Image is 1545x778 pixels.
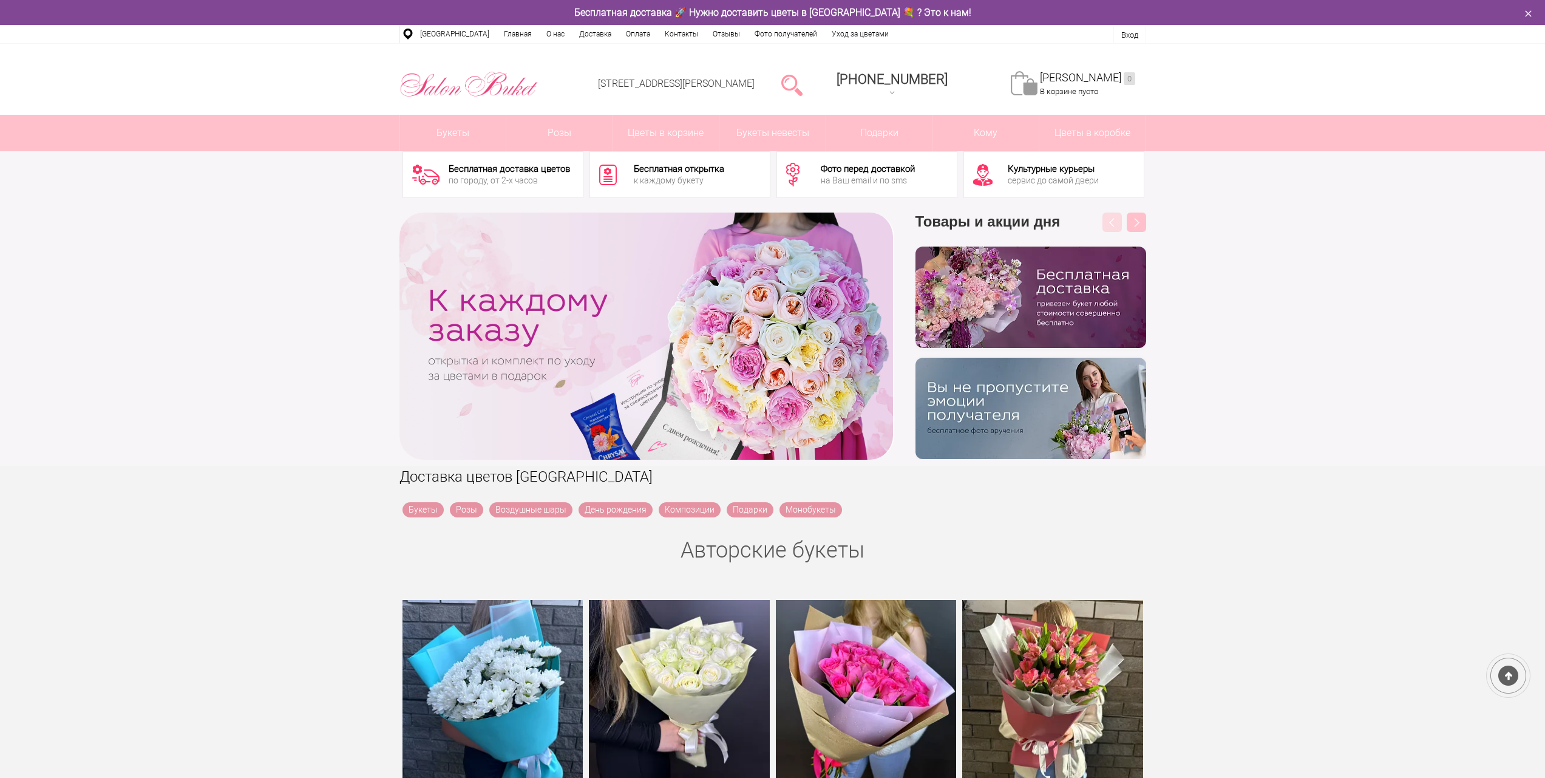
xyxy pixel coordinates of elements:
[450,502,483,517] a: Розы
[399,69,538,100] img: Цветы Нижний Новгород
[634,165,724,174] div: Бесплатная открытка
[932,115,1039,151] span: Кому
[1008,176,1099,185] div: сервис до самой двери
[1040,87,1098,96] span: В корзине пусто
[915,213,1146,247] h3: Товары и акции дня
[1127,213,1146,232] button: Next
[1121,30,1138,39] a: Вход
[681,537,864,563] a: Авторские букеты
[659,502,721,517] a: Композиции
[915,358,1146,459] img: v9wy31nijnvkfycrkduev4dhgt9psb7e.png.webp
[449,176,570,185] div: по городу, от 2-х часов
[539,25,572,43] a: О нас
[826,115,932,151] a: Подарки
[1039,115,1146,151] a: Цветы в коробке
[402,502,444,517] a: Букеты
[719,115,826,151] a: Букеты невесты
[497,25,539,43] a: Главная
[779,502,842,517] a: Монобукеты
[821,165,915,174] div: Фото перед доставкой
[821,176,915,185] div: на Ваш email и по sms
[413,25,497,43] a: [GEOGRAPHIC_DATA]
[1040,71,1135,85] a: [PERSON_NAME]
[399,466,1146,488] h1: Доставка цветов [GEOGRAPHIC_DATA]
[829,67,955,102] a: [PHONE_NUMBER]
[572,25,619,43] a: Доставка
[657,25,705,43] a: Контакты
[489,502,572,517] a: Воздушные шары
[449,165,570,174] div: Бесплатная доставка цветов
[506,115,613,151] a: Розы
[727,502,773,517] a: Подарки
[1008,165,1099,174] div: Культурные курьеры
[747,25,824,43] a: Фото получателей
[705,25,747,43] a: Отзывы
[598,78,755,89] a: [STREET_ADDRESS][PERSON_NAME]
[619,25,657,43] a: Оплата
[390,6,1155,19] div: Бесплатная доставка 🚀 Нужно доставить цветы в [GEOGRAPHIC_DATA] 💐 ? Это к нам!
[579,502,653,517] a: День рождения
[915,247,1146,348] img: hpaj04joss48rwypv6hbykmvk1dj7zyr.png.webp
[1124,72,1135,85] ins: 0
[613,115,719,151] a: Цветы в корзине
[400,115,506,151] a: Букеты
[634,176,724,185] div: к каждому букету
[824,25,896,43] a: Уход за цветами
[837,72,948,87] span: [PHONE_NUMBER]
